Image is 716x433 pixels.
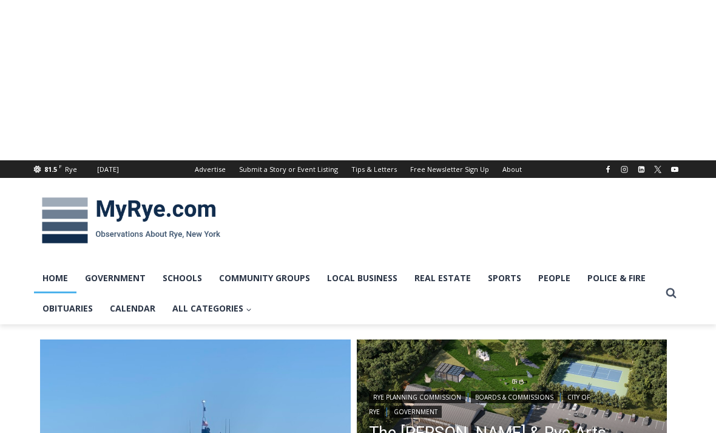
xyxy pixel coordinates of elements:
div: | | | [369,389,655,418]
a: Home [34,263,76,293]
button: View Search Form [660,282,682,304]
a: Instagram [617,162,632,177]
a: City of Rye [369,391,590,418]
a: YouTube [667,162,682,177]
div: Rye [65,164,77,175]
a: Police & Fire [579,263,654,293]
a: Real Estate [406,263,479,293]
nav: Secondary Navigation [188,160,529,178]
a: Linkedin [634,162,649,177]
a: Free Newsletter Sign Up [404,160,496,178]
span: All Categories [172,302,252,315]
a: About [496,160,529,178]
a: Advertise [188,160,232,178]
a: Rye Planning Commission [369,391,465,403]
a: All Categories [164,293,260,324]
a: Obituaries [34,293,101,324]
a: Local Business [319,263,406,293]
a: Boards & Commissions [471,391,558,403]
img: MyRye.com [34,189,228,252]
a: Government [76,263,154,293]
a: Facebook [601,162,615,177]
a: Government [390,406,442,418]
a: Community Groups [211,263,319,293]
a: Calendar [101,293,164,324]
a: Submit a Story or Event Listing [232,160,345,178]
a: People [530,263,579,293]
div: [DATE] [97,164,119,175]
a: Tips & Letters [345,160,404,178]
a: X [650,162,665,177]
span: F [59,163,62,169]
a: Sports [479,263,530,293]
nav: Primary Navigation [34,263,660,324]
span: 81.5 [44,165,57,174]
a: Schools [154,263,211,293]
